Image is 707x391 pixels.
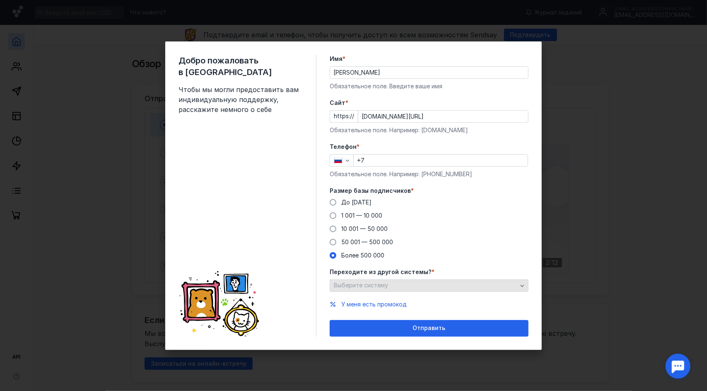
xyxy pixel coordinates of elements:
span: Отправить [413,325,446,332]
span: 10 001 — 50 000 [341,225,388,232]
span: Более 500 000 [341,252,384,259]
div: Обязательное поле. Например: [PHONE_NUMBER] [330,170,528,178]
span: Имя [330,55,343,63]
span: Чтобы мы могли предоставить вам индивидуальную поддержку, расскажите немного о себе [179,85,303,114]
span: У меня есть промокод [341,301,407,308]
button: Отправить [330,320,528,337]
span: Переходите из другой системы? [330,268,432,276]
div: Обязательное поле. Введите ваше имя [330,82,528,90]
span: Добро пожаловать в [GEOGRAPHIC_DATA] [179,55,303,78]
span: До [DATE] [341,199,372,206]
span: Выберите систему [334,282,388,289]
div: Обязательное поле. Например: [DOMAIN_NAME] [330,126,528,134]
span: Размер базы подписчиков [330,187,411,195]
span: 50 001 — 500 000 [341,238,393,245]
button: Выберите систему [330,279,528,292]
button: У меня есть промокод [341,300,407,308]
span: Телефон [330,143,357,151]
span: 1 001 — 10 000 [341,212,382,219]
span: Cайт [330,99,345,107]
